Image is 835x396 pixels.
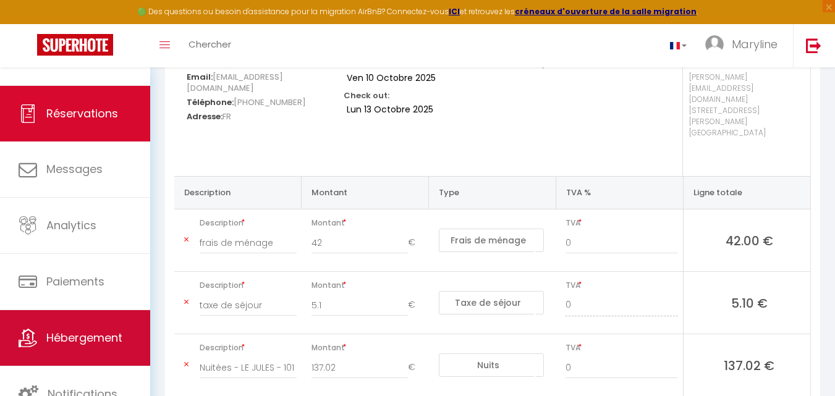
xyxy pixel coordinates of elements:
span: Hébergement [46,330,122,345]
span: Description [200,339,297,356]
span: [EMAIL_ADDRESS][DOMAIN_NAME] [187,68,283,97]
img: Super Booking [37,34,113,56]
span: 5.10 € [693,294,805,311]
span: Paiements [46,274,104,289]
span: Analytics [46,217,96,233]
th: Montant [302,176,429,209]
span: Réservations [46,106,118,121]
span: 42.00 € [693,232,805,249]
iframe: Chat [782,340,826,387]
th: Ligne totale [683,176,810,209]
p: [PERSON_NAME][EMAIL_ADDRESS][DOMAIN_NAME] [STREET_ADDRESS][PERSON_NAME] [GEOGRAPHIC_DATA] [689,69,798,164]
span: FR [223,107,231,125]
span: Montant [312,339,424,356]
span: TVA [566,214,677,232]
button: Ouvrir le widget de chat LiveChat [10,5,47,42]
th: TVA % [556,176,683,209]
span: TVA [566,339,677,356]
a: Chercher [179,24,240,67]
span: € [408,294,424,316]
p: Check out: [344,87,389,101]
strong: Email: [187,71,213,83]
span: [PHONE_NUMBER] [234,93,306,111]
span: Chercher [189,38,231,51]
span: Montant [312,277,424,294]
th: Description [174,176,302,209]
span: Description [200,277,297,294]
span: Montant [312,214,424,232]
a: ... Maryline [696,24,793,67]
strong: Adresse: [187,111,223,122]
span: Messages [46,161,103,177]
span: TVA [566,277,677,294]
img: logout [806,38,821,53]
img: ... [705,35,724,54]
span: Maryline [732,36,778,52]
strong: Téléphone: [187,96,234,108]
span: 137.02 € [693,356,805,374]
th: Type [429,176,556,209]
a: ICI [449,6,460,17]
span: Description [200,214,297,232]
a: créneaux d'ouverture de la salle migration [515,6,697,17]
span: € [408,232,424,254]
span: € [408,356,424,379]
